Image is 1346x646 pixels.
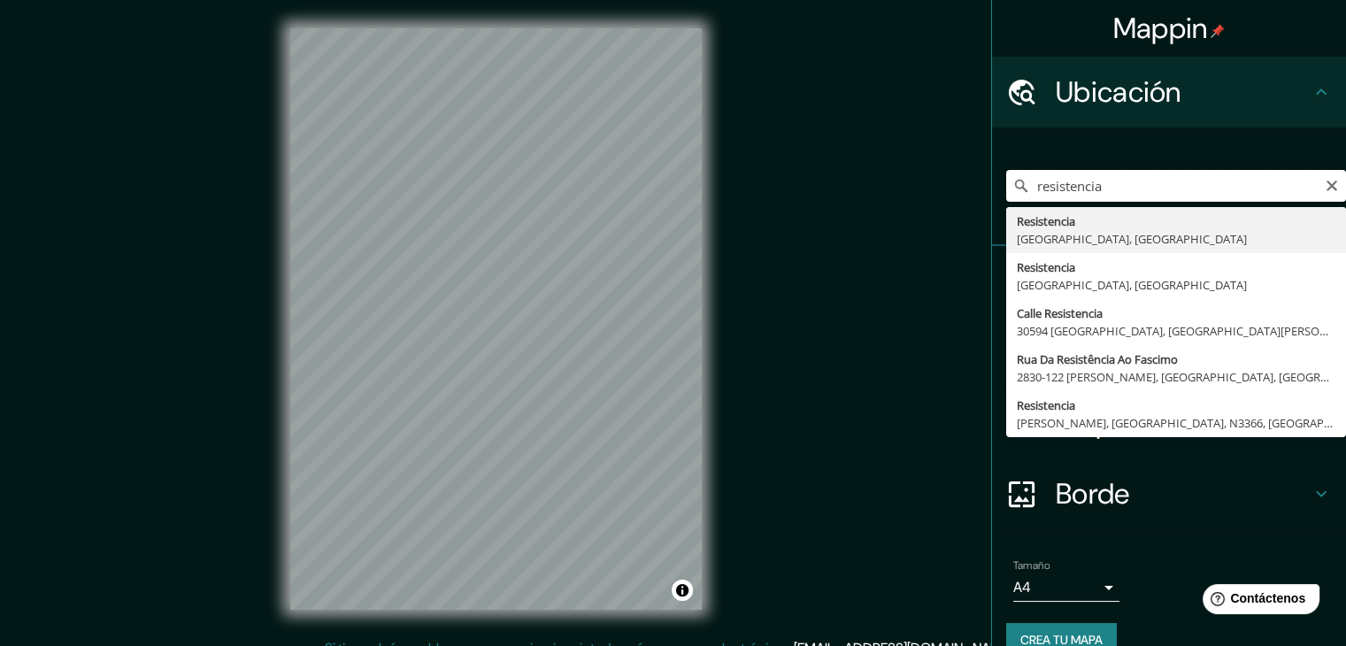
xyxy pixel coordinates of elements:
div: Estilo [992,317,1346,388]
button: Claro [1325,176,1339,193]
img: pin-icon.png [1211,24,1225,38]
canvas: Mapa [290,28,702,610]
div: Patas [992,246,1346,317]
font: Tamaño [1013,558,1050,573]
font: [GEOGRAPHIC_DATA], [GEOGRAPHIC_DATA] [1017,231,1247,247]
font: Resistencia [1017,213,1075,229]
div: Borde [992,458,1346,529]
font: Rua Da Resistência Ao Fascimo [1017,351,1178,367]
font: Ubicación [1056,73,1181,111]
font: Mappin [1113,10,1208,47]
button: Activar o desactivar atribución [672,580,693,601]
iframe: Lanzador de widgets de ayuda [1188,577,1327,627]
div: A4 [1013,573,1119,602]
font: Calle Resistencia [1017,305,1103,321]
font: Resistencia [1017,259,1075,275]
input: Elige tu ciudad o zona [1006,170,1346,202]
font: Resistencia [1017,397,1075,413]
div: Disposición [992,388,1346,458]
font: [GEOGRAPHIC_DATA], [GEOGRAPHIC_DATA] [1017,277,1247,293]
font: Borde [1056,475,1130,512]
div: Ubicación [992,57,1346,127]
font: A4 [1013,578,1031,596]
